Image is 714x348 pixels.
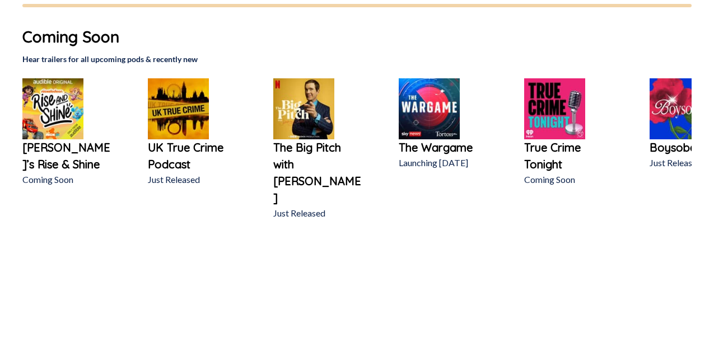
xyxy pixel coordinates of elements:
[273,206,363,220] p: Just Released
[399,78,460,139] img: The Wargame
[148,78,209,139] img: UK True Crime Podcast
[148,139,237,173] a: UK True Crime Podcast
[399,139,488,156] a: The Wargame
[273,78,334,139] img: The Big Pitch with Jimmy Carr
[273,139,363,206] a: The Big Pitch with [PERSON_NAME]
[22,78,83,139] img: Nick Jr’s Rise & Shine
[22,25,692,49] h1: Coming Soon
[22,53,692,65] h2: Hear trailers for all upcoming pods & recently new
[148,173,237,186] p: Just Released
[650,78,711,139] img: Boysober
[524,139,614,173] a: True Crime Tonight
[399,156,488,170] p: Launching [DATE]
[22,173,112,186] p: Coming Soon
[524,78,585,139] img: True Crime Tonight
[22,139,112,173] a: [PERSON_NAME]’s Rise & Shine
[524,173,614,186] p: Coming Soon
